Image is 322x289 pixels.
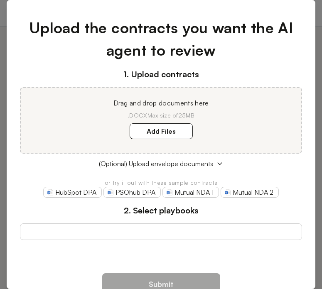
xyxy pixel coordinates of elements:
[31,98,291,108] p: Drag and drop documents here
[20,17,302,61] h1: Upload the contracts you want the AI agent to review
[103,187,161,198] a: PSOhub DPA
[20,204,302,217] h3: 2. Select playbooks
[130,123,193,139] label: Add Files
[20,159,302,169] button: (Optional) Upload envelope documents
[31,111,291,120] p: .DOCX Max size of 25MB
[43,187,102,198] a: HubSpot DPA
[20,68,302,81] h3: 1. Upload contracts
[162,187,219,198] a: Mutual NDA 1
[99,159,213,169] span: (Optional) Upload envelope documents
[20,179,302,187] p: or try it out with these sample contracts
[221,187,279,198] a: Mutual NDA 2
